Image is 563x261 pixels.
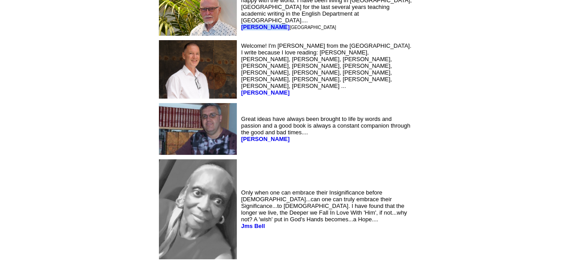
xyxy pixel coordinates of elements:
[241,136,290,142] a: [PERSON_NAME]
[241,89,290,96] a: [PERSON_NAME]
[159,159,237,259] img: 108732.jpg
[159,40,237,99] img: 12450.JPG
[241,223,265,229] a: Jms Bell
[241,189,407,229] font: Only when one can embrace their Insignificance before [DEMOGRAPHIC_DATA]...can one can truly embr...
[241,116,410,142] font: Great ideas have always been brought to life by words and passion and a good book is always a con...
[241,42,411,96] font: Welcome! I'm [PERSON_NAME] from the [GEOGRAPHIC_DATA]. I write because I love reading: [PERSON_NA...
[290,25,336,30] font: [GEOGRAPHIC_DATA]
[159,103,237,155] img: 125702.jpg
[241,24,290,30] a: [PERSON_NAME]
